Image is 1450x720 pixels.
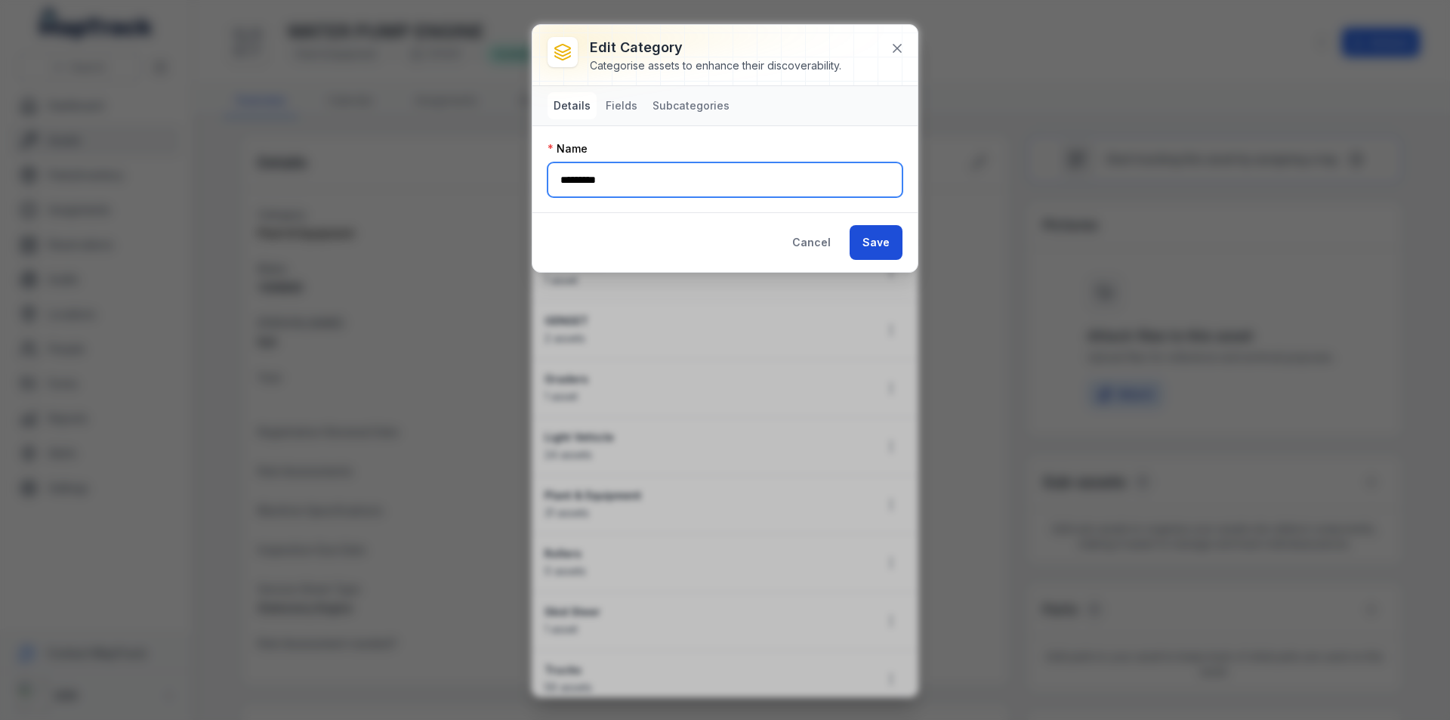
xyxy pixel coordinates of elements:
[779,225,844,260] button: Cancel
[590,37,841,58] h3: Edit category
[600,92,643,119] button: Fields
[548,92,597,119] button: Details
[590,58,841,73] div: Categorise assets to enhance their discoverability.
[646,92,736,119] button: Subcategories
[548,141,588,156] label: Name
[850,225,902,260] button: Save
